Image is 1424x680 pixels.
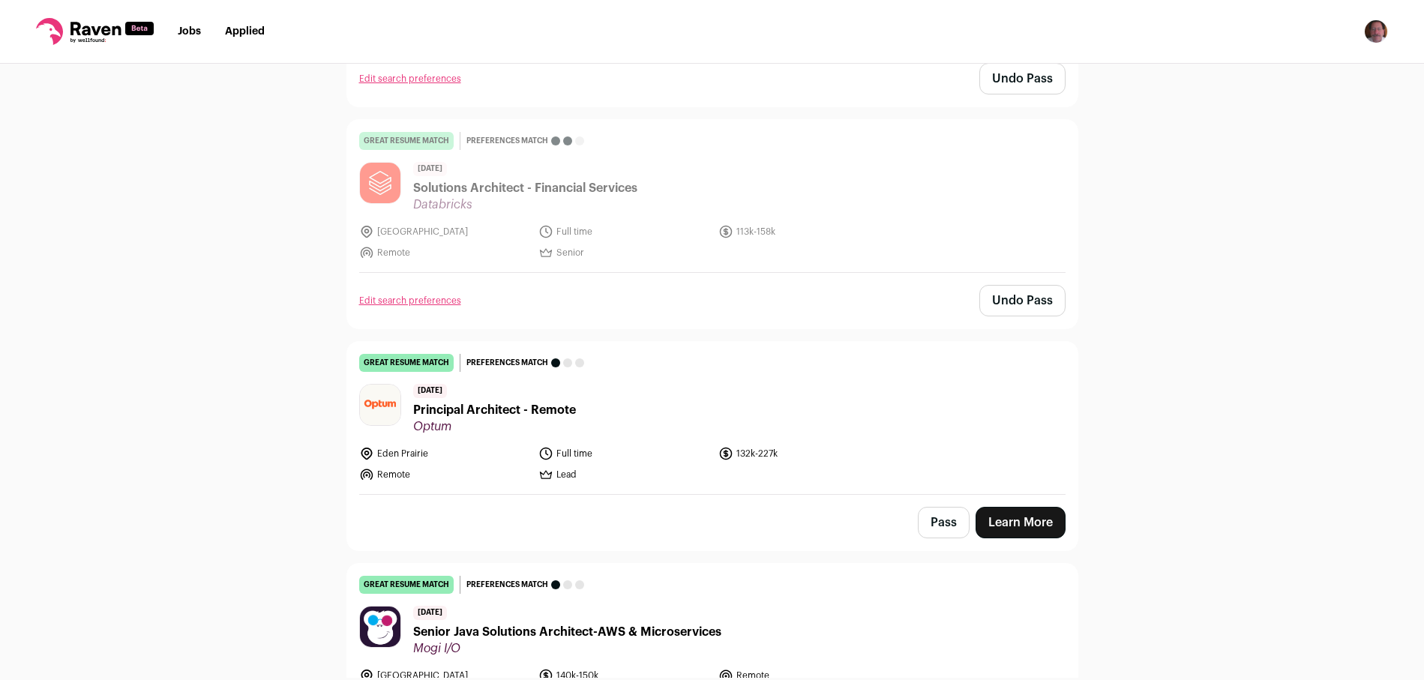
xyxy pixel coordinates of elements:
li: 113k-158k [718,224,889,239]
li: Remote [359,467,530,482]
span: Preferences match [466,133,548,148]
a: Applied [225,26,265,37]
img: 14410719-medium_jpg [1364,19,1388,43]
button: Open dropdown [1364,19,1388,43]
a: great resume match Preferences match [DATE] Principal Architect - Remote Optum Eden Prairie Full ... [347,342,1078,494]
div: great resume match [359,576,454,594]
span: [DATE] [413,162,447,176]
span: Preferences match [466,355,548,370]
span: Mogi I/O [413,641,721,656]
img: 2627820df5a5fb83b9bfcd24ab9d88b0f4a9007dcda8bd07e2cf2d932c69b857.jpg [360,163,400,203]
span: [DATE] [413,384,447,398]
button: Undo Pass [979,63,1066,94]
span: Preferences match [466,577,548,592]
a: Learn More [976,507,1066,538]
button: Pass [918,507,970,538]
button: Undo Pass [979,285,1066,316]
a: great resume match Preferences match [DATE] Solutions Architect - Financial Services Databricks [... [347,120,1078,272]
li: Lead [538,467,709,482]
li: Full time [538,446,709,461]
span: Databricks [413,197,637,212]
li: Full time [538,224,709,239]
a: Jobs [178,26,201,37]
img: 376ce2308abb7868d27d6bbf9139e6d572da7d7426218e43eb8ec57d9e48ff1a.jpg [360,385,400,425]
div: great resume match [359,132,454,150]
span: Solutions Architect - Financial Services [413,179,637,197]
span: Senior Java Solutions Architect-AWS & Microservices [413,623,721,641]
img: 2c89d135e304df1eb56233b777483661895d12b486ad3478cd5471b5d295893f.png [360,607,400,647]
span: [DATE] [413,606,447,620]
li: Eden Prairie [359,446,530,461]
li: 132k-227k [718,446,889,461]
a: Edit search preferences [359,73,461,85]
div: great resume match [359,354,454,372]
li: Remote [359,245,530,260]
a: Edit search preferences [359,295,461,307]
li: [GEOGRAPHIC_DATA] [359,224,530,239]
li: Senior [538,245,709,260]
span: Optum [413,419,576,434]
span: Principal Architect - Remote [413,401,576,419]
